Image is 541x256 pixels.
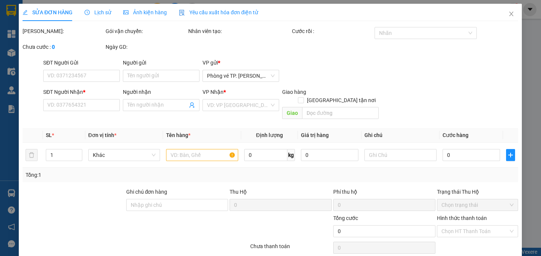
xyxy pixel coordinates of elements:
button: delete [26,149,38,161]
span: Ảnh kiện hàng [124,9,167,15]
span: Cước hàng [443,132,468,138]
span: SỬA ĐƠN HÀNG [23,9,73,15]
span: Tổng cước [333,215,358,221]
div: Tổng: 1 [26,171,209,179]
button: plus [506,149,515,161]
div: SĐT Người Nhận [44,88,120,96]
span: Đơn vị tính [88,132,116,138]
label: Ghi chú đơn hàng [126,189,168,195]
span: VP Nhận [203,89,224,95]
span: kg [287,149,295,161]
input: Dọc đường [302,107,379,119]
span: plus [507,152,515,158]
span: Giao hàng [283,89,307,95]
div: Chưa cước : [23,43,104,51]
span: [GEOGRAPHIC_DATA] tận nơi [304,96,379,104]
span: Tên hàng [166,132,191,138]
div: Người nhận [123,88,200,96]
div: Nhân viên tạo: [188,27,290,35]
span: clock-circle [85,10,90,15]
span: Chọn trạng thái [441,199,514,211]
div: SĐT Người Gửi [44,59,120,67]
th: Ghi chú [362,128,440,143]
span: Thu Hộ [230,189,247,195]
input: Ghi chú đơn hàng [126,199,228,211]
span: edit [23,10,28,15]
input: VD: Bàn, Ghế [166,149,238,161]
div: [PERSON_NAME]: [23,27,104,35]
div: Gói vận chuyển: [106,27,187,35]
div: VP gửi [203,59,280,67]
div: Chưa thanh toán [250,242,333,255]
div: Trạng thái Thu Hộ [437,188,518,196]
div: Phí thu hộ [333,188,435,199]
div: Người gửi [123,59,200,67]
span: close [509,11,515,17]
span: user-add [189,102,195,108]
span: Giao [283,107,302,119]
button: Close [501,4,522,25]
span: SL [46,132,52,138]
label: Hình thức thanh toán [437,215,487,221]
input: Ghi Chú [365,149,437,161]
div: Cước rồi : [292,27,373,35]
span: Lịch sử [85,9,112,15]
span: Khác [93,149,156,161]
div: Ngày GD: [106,43,187,51]
span: picture [124,10,129,15]
img: icon [179,10,185,16]
span: Định lượng [256,132,283,138]
span: Yêu cầu xuất hóa đơn điện tử [179,9,258,15]
b: 0 [52,44,55,50]
span: Phòng vé TP. Hồ Chí Minh [207,70,275,81]
span: Giá trị hàng [301,132,329,138]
